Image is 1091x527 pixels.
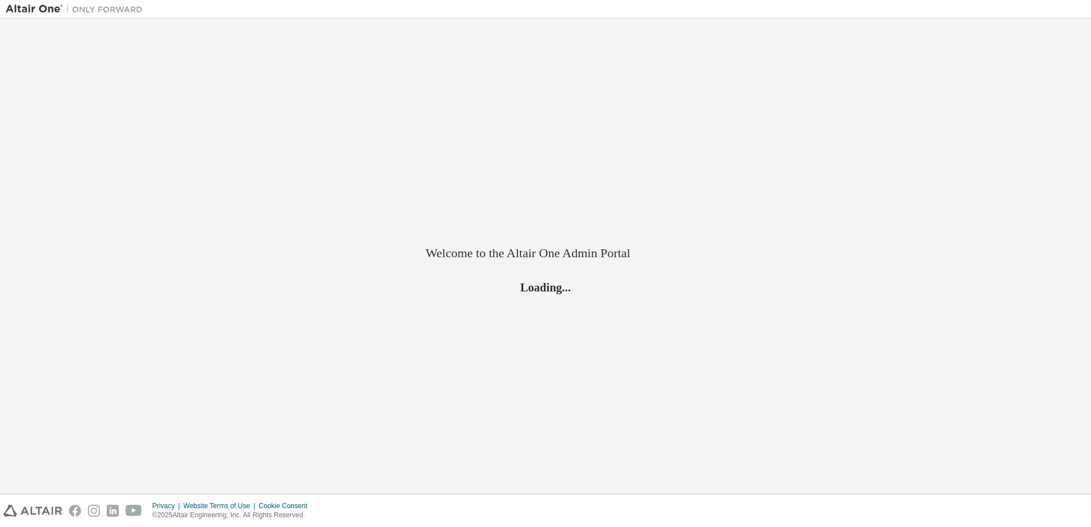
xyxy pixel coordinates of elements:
[69,505,81,517] img: facebook.svg
[88,505,100,517] img: instagram.svg
[152,510,314,520] p: © 2025 Altair Engineering, Inc. All Rights Reserved.
[183,501,258,510] div: Website Terms of Use
[426,245,665,261] h2: Welcome to the Altair One Admin Portal
[6,3,148,15] img: Altair One
[3,505,62,517] img: altair_logo.svg
[107,505,119,517] img: linkedin.svg
[426,280,665,295] h2: Loading...
[126,505,142,517] img: youtube.svg
[152,501,183,510] div: Privacy
[258,501,314,510] div: Cookie Consent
